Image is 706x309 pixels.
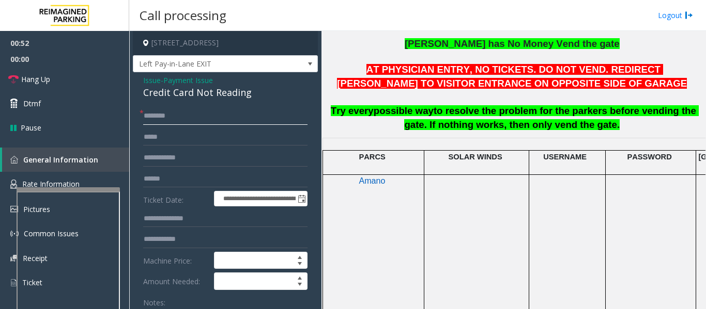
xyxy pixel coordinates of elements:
[163,75,213,86] span: Payment Issue
[10,180,17,189] img: 'icon'
[293,252,307,261] span: Increase value
[2,148,129,172] a: General Information
[10,230,19,238] img: 'icon'
[627,153,671,161] span: PASSWORD
[23,155,98,165] span: General Information
[374,105,434,116] span: possible way
[133,56,281,72] span: Left Pay-in-Lane EXIT
[134,3,232,28] h3: Call processing
[359,153,385,161] span: PARCS
[293,273,307,281] span: Increase value
[143,294,165,308] label: Notes:
[133,31,318,55] h4: [STREET_ADDRESS]
[10,278,17,287] img: 'icon'
[404,105,699,130] span: to resolve the problem for the parkers before vending the gate. If nothing works, then only vend ...
[293,281,307,289] span: Decrease value
[143,86,308,100] div: Credit Card Not Reading
[405,38,620,49] span: [PERSON_NAME] has No Money Vend the gate
[143,75,161,86] span: Issue
[10,206,18,213] img: 'icon'
[161,75,213,85] span: -
[10,156,18,164] img: 'icon'
[141,191,211,206] label: Ticket Date:
[658,10,693,21] a: Logout
[22,179,80,189] span: Rate Information
[359,176,386,185] span: Amano
[293,261,307,269] span: Decrease value
[21,122,41,133] span: Pause
[331,105,374,116] span: Try every
[23,98,41,109] span: Dtmf
[449,153,502,161] span: SOLAR WINDS
[685,10,693,21] img: logout
[337,64,687,89] span: AT PHYSICIAN ENTRY, NO TICKETS. DO NOT VEND. REDIRECT [PERSON_NAME] TO VISITOR ENTRANCE ON OPPOSI...
[141,252,211,269] label: Machine Price:
[543,153,587,161] span: USERNAME
[10,255,18,262] img: 'icon'
[21,74,50,85] span: Hang Up
[141,272,211,290] label: Amount Needed:
[296,191,307,206] span: Toggle popup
